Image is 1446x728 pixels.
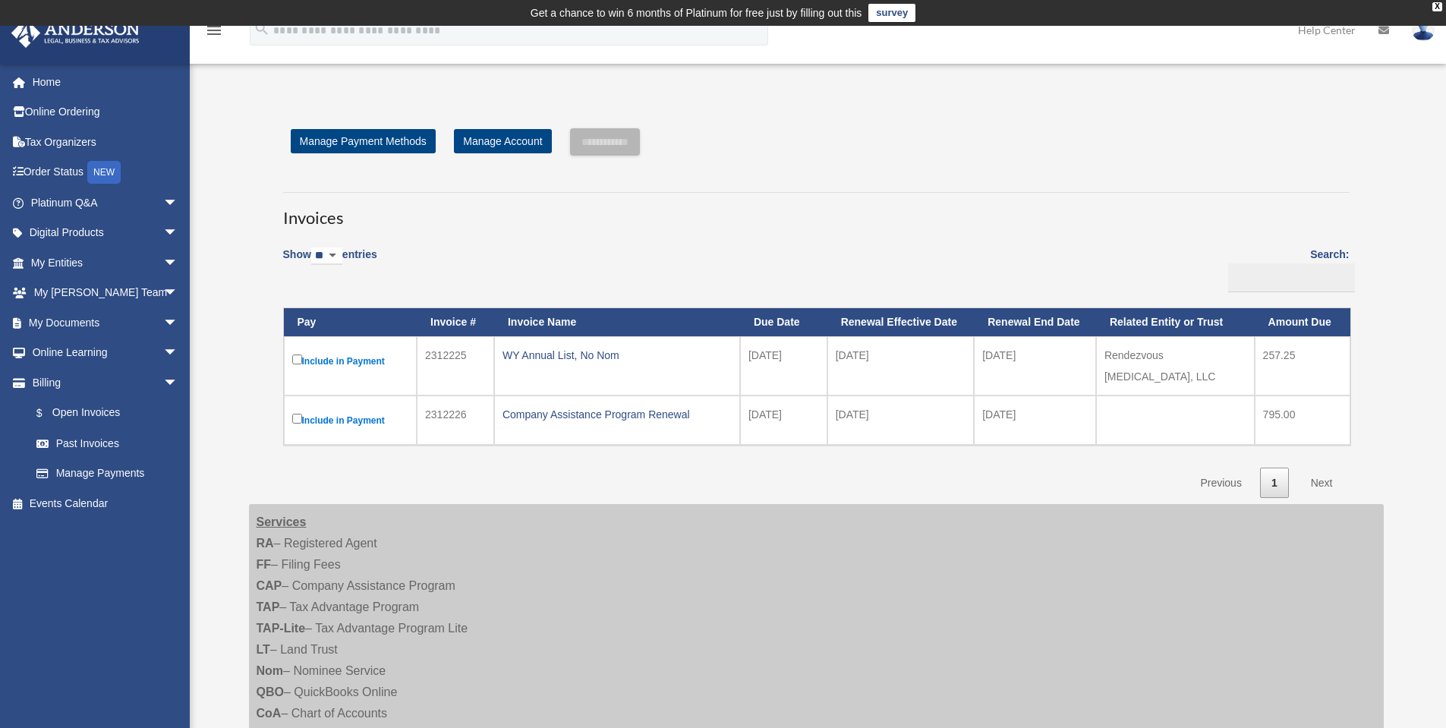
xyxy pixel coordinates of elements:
[502,404,732,425] div: Company Assistance Program Renewal
[163,307,194,339] span: arrow_drop_down
[292,411,409,430] label: Include in Payment
[163,278,194,309] span: arrow_drop_down
[257,643,270,656] strong: LT
[257,600,280,613] strong: TAP
[974,336,1096,396] td: [DATE]
[257,622,306,635] strong: TAP-Lite
[205,27,223,39] a: menu
[417,396,494,445] td: 2312226
[1255,336,1350,396] td: 257.25
[11,488,201,518] a: Events Calendar
[740,396,827,445] td: [DATE]
[257,558,272,571] strong: FF
[11,338,201,368] a: Online Learningarrow_drop_down
[163,247,194,279] span: arrow_drop_down
[21,459,194,489] a: Manage Payments
[1096,308,1255,336] th: Related Entity or Trust: activate to sort column ascending
[11,218,201,248] a: Digital Productsarrow_drop_down
[1412,19,1435,41] img: User Pic
[11,278,201,308] a: My [PERSON_NAME] Teamarrow_drop_down
[257,707,282,720] strong: CoA
[292,351,409,370] label: Include in Payment
[163,338,194,369] span: arrow_drop_down
[11,367,194,398] a: Billingarrow_drop_down
[1189,468,1252,499] a: Previous
[1300,468,1344,499] a: Next
[11,188,201,218] a: Platinum Q&Aarrow_drop_down
[163,367,194,399] span: arrow_drop_down
[417,336,494,396] td: 2312225
[254,20,270,37] i: search
[1255,308,1350,336] th: Amount Due: activate to sort column ascending
[1260,468,1289,499] a: 1
[1432,2,1442,11] div: close
[1228,263,1355,292] input: Search:
[163,218,194,249] span: arrow_drop_down
[11,127,201,157] a: Tax Organizers
[502,345,732,366] div: WY Annual List, No Nom
[7,18,144,48] img: Anderson Advisors Platinum Portal
[11,247,201,278] a: My Entitiesarrow_drop_down
[257,579,282,592] strong: CAP
[974,396,1096,445] td: [DATE]
[827,336,975,396] td: [DATE]
[284,308,417,336] th: Pay: activate to sort column descending
[494,308,740,336] th: Invoice Name: activate to sort column ascending
[827,396,975,445] td: [DATE]
[740,336,827,396] td: [DATE]
[1223,245,1350,292] label: Search:
[21,398,186,429] a: $Open Invoices
[868,4,915,22] a: survey
[257,685,284,698] strong: QBO
[45,404,52,423] span: $
[740,308,827,336] th: Due Date: activate to sort column ascending
[454,129,551,153] a: Manage Account
[163,188,194,219] span: arrow_drop_down
[827,308,975,336] th: Renewal Effective Date: activate to sort column ascending
[291,129,436,153] a: Manage Payment Methods
[11,97,201,128] a: Online Ordering
[205,21,223,39] i: menu
[87,161,121,184] div: NEW
[257,664,284,677] strong: Nom
[1255,396,1350,445] td: 795.00
[257,515,307,528] strong: Services
[21,428,194,459] a: Past Invoices
[257,537,274,550] strong: RA
[974,308,1096,336] th: Renewal End Date: activate to sort column ascending
[283,192,1350,230] h3: Invoices
[11,307,201,338] a: My Documentsarrow_drop_down
[1096,336,1255,396] td: Rendezvous [MEDICAL_DATA], LLC
[11,67,201,97] a: Home
[292,414,302,424] input: Include in Payment
[311,247,342,265] select: Showentries
[531,4,862,22] div: Get a chance to win 6 months of Platinum for free just by filling out this
[292,355,302,364] input: Include in Payment
[11,157,201,188] a: Order StatusNEW
[417,308,494,336] th: Invoice #: activate to sort column ascending
[283,245,377,280] label: Show entries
